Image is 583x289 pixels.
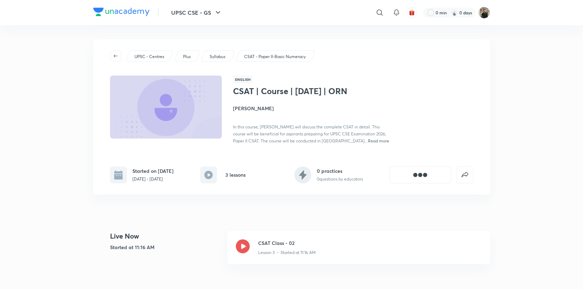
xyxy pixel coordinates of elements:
[451,9,458,16] img: streak
[109,75,223,139] img: Thumbnail
[478,7,490,19] img: Yudhishthir
[183,54,191,60] p: Plus
[457,167,473,183] button: false
[225,171,246,178] h6: 3 lessons
[258,249,316,256] p: Lesson 3 • Started at 11:16 AM
[208,54,226,60] a: Syllabus
[132,176,174,182] p: [DATE] - [DATE]
[233,76,253,83] span: English
[110,244,222,251] h5: Started at 11:16 AM
[243,54,307,60] a: CSAT - Paper II-Basic Numeracy
[133,54,165,60] a: UPSC - Centres
[132,167,174,175] h6: Started on [DATE]
[210,54,225,60] p: Syllabus
[134,54,164,60] p: UPSC - Centres
[93,8,150,18] a: Company Logo
[227,231,490,273] a: CSAT Class - 02Lesson 3 • Started at 11:16 AM
[110,231,222,241] h4: Live Now
[167,6,226,20] button: UPSC CSE - GS
[93,8,150,16] img: Company Logo
[368,138,389,143] span: Read more
[244,54,306,60] p: CSAT - Paper II-Basic Numeracy
[182,54,192,60] a: Plus
[317,167,363,175] h6: 0 practices
[233,86,347,96] h1: CSAT | Course | [DATE] | ORN
[406,7,417,18] button: avatar
[389,167,451,183] button: [object Object]
[233,124,386,143] span: In this course, [PERSON_NAME] will discuss the complete CSAT in detail. This course will be benef...
[409,9,415,16] img: avatar
[233,105,389,112] h4: [PERSON_NAME]
[317,176,363,182] p: 0 questions by educators
[258,239,482,247] h3: CSAT Class - 02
